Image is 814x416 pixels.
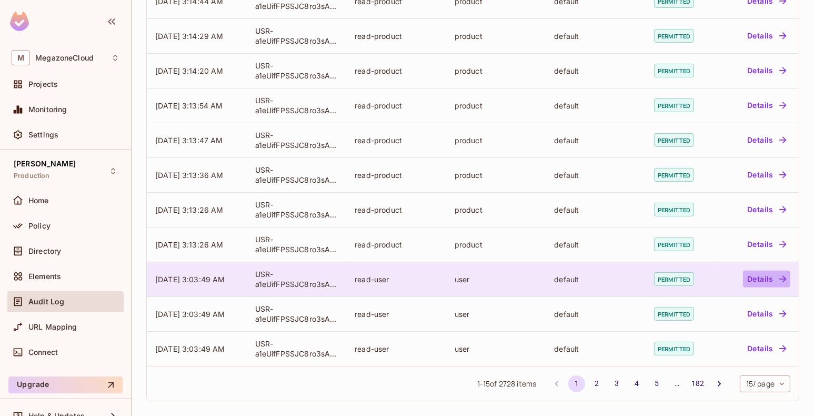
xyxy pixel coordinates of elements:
nav: pagination navigation [547,375,729,392]
div: read-product [355,240,438,250]
div: read-product [355,135,438,145]
span: permitted [654,307,694,321]
div: read-product [355,170,438,180]
div: USR-a1eUifFPSSJC8ro3sAKy9DmIEa9Ma2 [255,165,338,185]
div: 15 / page [740,375,790,392]
div: product [455,135,538,145]
button: Details [743,166,790,183]
button: page 1 [568,375,585,392]
span: permitted [654,98,694,112]
span: Monitoring [28,105,67,114]
span: Production [14,172,50,180]
span: [DATE] 3:13:26 AM [155,240,224,249]
span: 1 - 15 of 2728 items [477,378,537,390]
span: [DATE] 3:14:29 AM [155,32,224,41]
span: [DATE] 3:13:36 AM [155,171,224,180]
span: Home [28,196,49,205]
div: read-user [355,344,438,354]
span: Audit Log [28,298,64,306]
button: Details [743,340,790,357]
button: Details [743,62,790,79]
span: [DATE] 3:14:20 AM [155,66,224,75]
div: read-product [355,205,438,215]
span: [DATE] 3:03:49 AM [155,275,225,284]
span: M [12,50,30,65]
div: product [455,240,538,250]
span: Workspace: MegazoneCloud [35,54,94,62]
span: Settings [28,131,58,139]
button: Go to next page [711,375,728,392]
button: Go to page 182 [688,375,707,392]
div: default [554,274,637,284]
div: read-user [355,309,438,319]
div: read-user [355,274,438,284]
button: Go to page 3 [608,375,625,392]
div: USR-a1eUifFPSSJC8ro3sAKy9DmIEa9Ma2 [255,200,338,220]
span: Elements [28,272,61,281]
span: Projects [28,80,58,88]
button: Details [743,236,790,253]
span: permitted [654,133,694,147]
div: USR-a1eUifFPSSJC8ro3sAKy9DmIEa9Ma2 [255,269,338,289]
div: USR-a1eUifFPSSJC8ro3sAKy9DmIEa9Ma2 [255,339,338,359]
div: product [455,170,538,180]
span: [DATE] 3:13:26 AM [155,205,224,214]
span: permitted [654,342,694,355]
button: Go to page 5 [648,375,665,392]
button: Go to page 4 [628,375,645,392]
div: … [668,378,685,389]
div: default [554,135,637,145]
div: default [554,309,637,319]
button: Details [743,132,790,148]
div: default [554,170,637,180]
div: user [455,274,538,284]
button: Details [743,97,790,114]
div: product [455,66,538,76]
div: USR-a1eUifFPSSJC8ro3sAKy9DmIEa9Ma2 [255,26,338,46]
span: permitted [654,203,694,216]
div: USR-a1eUifFPSSJC8ro3sAKy9DmIEa9Ma2 [255,61,338,81]
span: permitted [654,272,694,286]
div: default [554,240,637,250]
div: product [455,205,538,215]
div: default [554,344,637,354]
span: Connect [28,348,58,356]
button: Details [743,271,790,288]
div: read-product [355,31,438,41]
span: Directory [28,247,61,255]
div: default [554,66,637,76]
div: USR-a1eUifFPSSJC8ro3sAKy9DmIEa9Ma2 [255,234,338,254]
span: [PERSON_NAME] [14,160,76,168]
span: permitted [654,237,694,251]
span: [DATE] 3:03:49 AM [155,344,225,353]
div: user [455,309,538,319]
button: Go to page 2 [588,375,605,392]
span: [DATE] 3:03:49 AM [155,310,225,319]
button: Upgrade [8,377,123,393]
div: product [455,31,538,41]
span: Policy [28,222,51,230]
div: default [554,205,637,215]
span: URL Mapping [28,323,77,331]
span: permitted [654,64,694,77]
span: permitted [654,29,694,43]
div: read-product [355,66,438,76]
div: default [554,31,637,41]
button: Details [743,201,790,218]
div: read-product [355,101,438,111]
div: USR-a1eUifFPSSJC8ro3sAKy9DmIEa9Ma2 [255,95,338,115]
span: [DATE] 3:13:54 AM [155,101,223,110]
span: permitted [654,168,694,182]
div: USR-a1eUifFPSSJC8ro3sAKy9DmIEa9Ma2 [255,304,338,324]
div: default [554,101,637,111]
button: Details [743,305,790,322]
div: USR-a1eUifFPSSJC8ro3sAKy9DmIEa9Ma2 [255,130,338,150]
div: user [455,344,538,354]
img: SReyMgAAAABJRU5ErkJggg== [10,12,29,31]
span: [DATE] 3:13:47 AM [155,136,223,145]
div: product [455,101,538,111]
button: Details [743,27,790,44]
